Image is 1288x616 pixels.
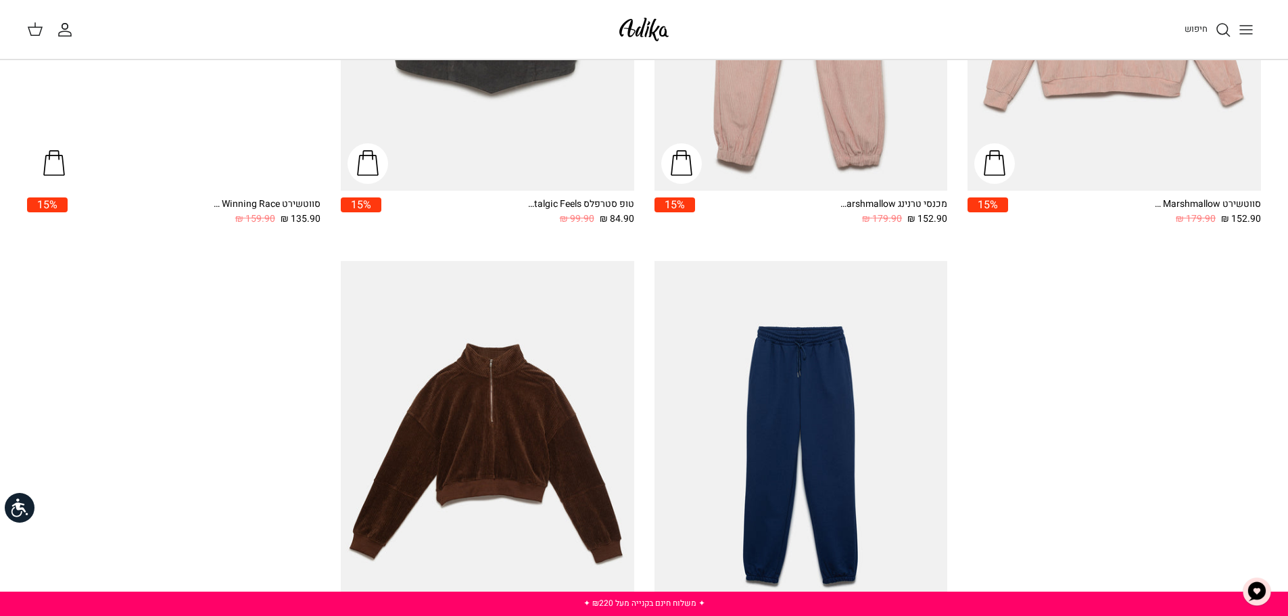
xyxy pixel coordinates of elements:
[615,14,673,45] img: Adika IL
[27,197,68,212] span: 15%
[57,22,78,38] a: החשבון שלי
[968,197,1008,212] span: 15%
[695,197,948,227] a: מכנסי טרנינג Walking On Marshmallow 152.90 ₪ 179.90 ₪
[968,197,1008,227] a: 15%
[341,197,381,212] span: 15%
[235,212,275,227] span: 159.90 ₪
[341,197,381,227] a: 15%
[654,197,695,227] a: 15%
[68,197,320,227] a: סווטשירט Winning Race אוברסייז 135.90 ₪ 159.90 ₪
[839,197,947,212] div: מכנסי טרנינג Walking On Marshmallow
[862,212,902,227] span: 179.90 ₪
[1231,15,1261,45] button: Toggle menu
[1176,212,1216,227] span: 179.90 ₪
[1185,22,1231,38] a: חיפוש
[654,197,695,212] span: 15%
[1153,197,1261,212] div: סווטשירט Walking On Marshmallow
[1185,22,1208,35] span: חיפוש
[526,197,634,212] div: טופ סטרפלס Nostalgic Feels קורדרוי
[212,197,320,212] div: סווטשירט Winning Race אוברסייז
[907,212,947,227] span: 152.90 ₪
[1008,197,1261,227] a: סווטשירט Walking On Marshmallow 152.90 ₪ 179.90 ₪
[281,212,320,227] span: 135.90 ₪
[1221,212,1261,227] span: 152.90 ₪
[381,197,634,227] a: טופ סטרפלס Nostalgic Feels קורדרוי 84.90 ₪ 99.90 ₪
[1237,571,1277,612] button: צ'אט
[583,597,705,609] a: ✦ משלוח חינם בקנייה מעל ₪220 ✦
[600,212,634,227] span: 84.90 ₪
[560,212,594,227] span: 99.90 ₪
[27,197,68,227] a: 15%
